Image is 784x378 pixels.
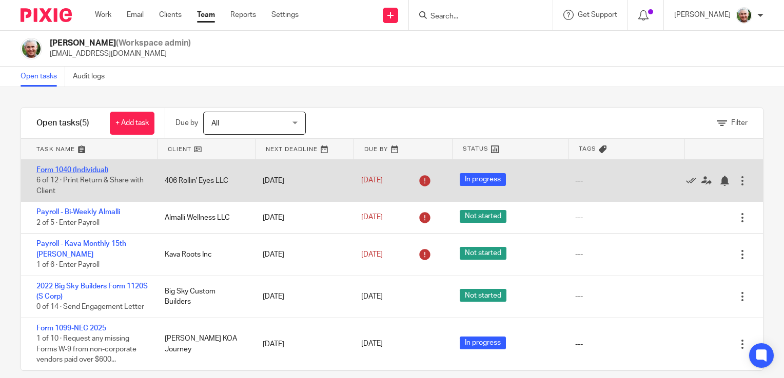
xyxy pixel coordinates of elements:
[36,177,144,195] span: 6 of 12 · Print Return & Share with Client
[575,249,583,260] div: ---
[575,213,583,223] div: ---
[361,177,383,184] span: [DATE]
[211,120,219,127] span: All
[252,171,351,191] div: [DATE]
[197,10,215,20] a: Team
[36,261,100,268] span: 1 of 6 · Enter Payroll
[736,7,752,24] img: kim_profile.jpg
[110,112,154,135] a: + Add task
[429,12,522,22] input: Search
[579,144,596,153] span: Tags
[175,118,198,128] p: Due by
[50,49,191,59] p: [EMAIL_ADDRESS][DOMAIN_NAME]
[575,291,583,302] div: ---
[36,118,89,129] h1: Open tasks
[460,337,506,349] span: In progress
[21,67,65,87] a: Open tasks
[50,38,191,49] h2: [PERSON_NAME]
[154,171,253,191] div: 406 Rollin' Eyes LLC
[21,8,72,22] img: Pixie
[252,286,351,307] div: [DATE]
[686,176,701,186] a: Mark as done
[575,176,583,186] div: ---
[127,10,144,20] a: Email
[361,214,383,221] span: [DATE]
[361,251,383,258] span: [DATE]
[95,10,111,20] a: Work
[731,119,748,127] span: Filter
[154,244,253,265] div: Kava Roots Inc
[21,38,42,59] img: kim_profile.jpg
[460,247,506,260] span: Not started
[460,289,506,302] span: Not started
[159,10,182,20] a: Clients
[154,328,253,360] div: [PERSON_NAME] KOA Journey
[116,39,191,47] span: (Workspace admin)
[578,11,617,18] span: Get Support
[271,10,299,20] a: Settings
[460,173,506,186] span: In progress
[361,293,383,300] span: [DATE]
[674,10,731,20] p: [PERSON_NAME]
[154,281,253,312] div: Big Sky Custom Builders
[36,240,126,258] a: Payroll - Kava Monthly 15th [PERSON_NAME]
[575,339,583,349] div: ---
[36,283,148,300] a: 2022 Big Sky Builders Form 1120S (S Corp)
[80,119,89,127] span: (5)
[36,219,100,226] span: 2 of 5 · Enter Payroll
[252,334,351,354] div: [DATE]
[36,166,108,174] a: Form 1040 (Individual)
[36,335,136,363] span: 1 of 10 · Request any missing Forms W-9 from non-corporate vendors paid over $600...
[252,207,351,228] div: [DATE]
[36,325,106,332] a: Form 1099-NEC 2025
[252,244,351,265] div: [DATE]
[36,208,120,216] a: Payroll - Bi-Weekly Almalli
[463,144,488,153] span: Status
[230,10,256,20] a: Reports
[73,67,112,87] a: Audit logs
[361,341,383,348] span: [DATE]
[460,210,506,223] span: Not started
[36,303,144,310] span: 0 of 14 · Send Engagement Letter
[154,207,253,228] div: Almalli Wellness LLC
